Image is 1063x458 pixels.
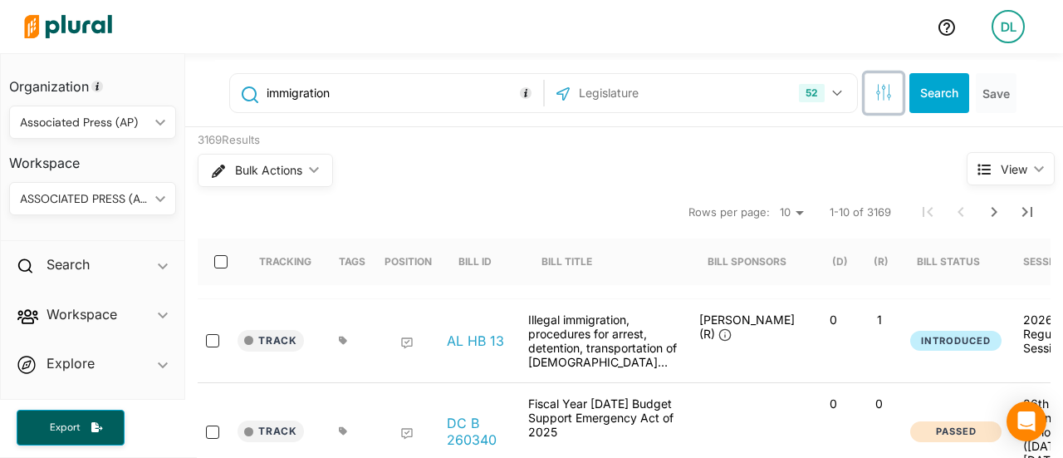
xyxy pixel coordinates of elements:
p: 1 [863,313,895,327]
button: Search [909,73,969,113]
span: Rows per page: [688,204,770,221]
span: View [1001,160,1027,178]
button: Export [17,410,125,446]
div: Add Position Statement [400,337,414,350]
h2: Workspace [47,305,117,323]
div: Add tags [339,426,348,436]
a: DL [978,3,1038,50]
button: Next Page [977,195,1011,229]
div: Bill Title [541,239,607,285]
div: Bill Sponsors [708,255,786,268]
h2: Explore [47,354,95,372]
div: ASSOCIATED PRESS (AP) [20,190,149,208]
div: 3169 Results [198,132,904,149]
div: Bill ID [458,255,492,268]
div: Bill Status [917,239,995,285]
div: Tags [339,239,365,285]
div: Bill Sponsors [708,239,786,285]
span: 1-10 of 3169 [830,204,891,221]
button: Last Page [1011,195,1044,229]
button: Save [976,73,1016,113]
div: Tooltip anchor [90,79,105,94]
button: Previous Page [944,195,977,229]
span: Bulk Actions [235,165,302,176]
div: 52 [799,84,825,102]
a: DC B 260340 [447,415,510,448]
div: Open Intercom Messenger [1007,401,1046,441]
p: 0 [817,396,850,411]
button: Bulk Actions [198,154,333,187]
div: (R) [874,255,889,268]
div: (D) [832,239,848,285]
span: Export [38,421,91,435]
h3: Organization [9,62,176,99]
div: Add Position Statement [400,427,414,441]
h2: Search [47,255,90,273]
div: Bill Title [541,255,592,268]
div: Position [385,239,432,285]
div: Tags [339,255,365,268]
input: Enter keywords, bill # or legislator name [265,77,538,109]
div: Tooltip anchor [518,86,533,101]
span: [PERSON_NAME] (R) [699,313,795,341]
div: Bill ID [458,239,507,285]
button: Track [238,330,304,352]
div: Tracking [259,255,311,268]
input: select-row-state-dc-26-b260340 [206,426,219,439]
a: AL HB 13 [447,332,504,349]
span: Search Filters [875,84,892,98]
div: Bill Status [917,255,980,268]
p: 0 [817,313,850,327]
button: First Page [911,195,944,229]
div: Position [385,255,432,268]
div: (D) [832,255,848,268]
p: 0 [863,396,895,411]
div: Associated Press (AP) [20,114,149,131]
input: select-all-rows [214,255,228,268]
div: (R) [874,239,889,285]
input: Legislature [577,77,755,109]
button: 52 [792,77,853,109]
button: Track [238,421,304,442]
input: select-row-state-al-2026rs-hb13 [206,334,219,347]
div: Illegal immigration, procedures for arrest, detention, transportation of [DEMOGRAPHIC_DATA] provi... [520,313,686,369]
div: DL [992,10,1025,43]
button: Introduced [910,331,1002,352]
div: Add tags [339,336,348,346]
h3: Workspace [9,139,176,175]
button: Passed [910,421,1002,442]
div: Tracking [259,239,311,285]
